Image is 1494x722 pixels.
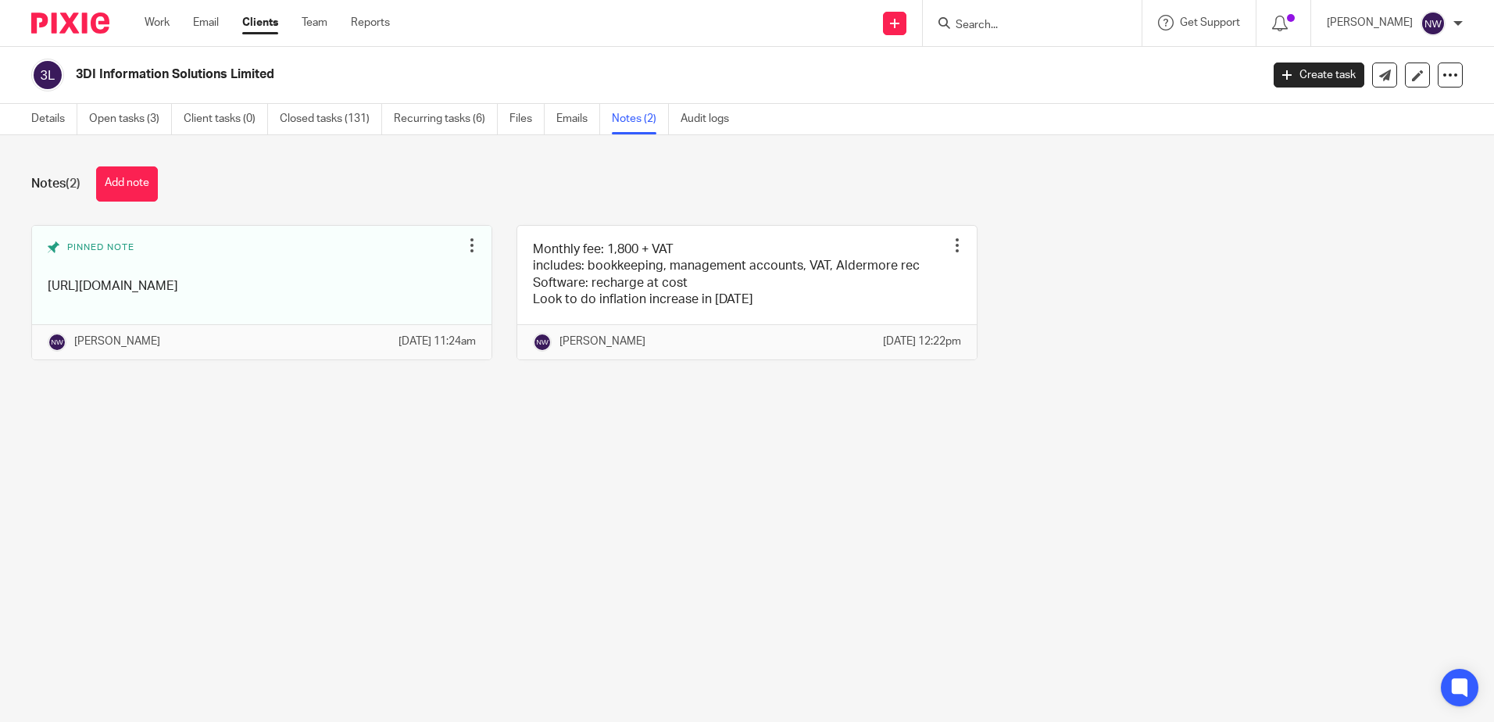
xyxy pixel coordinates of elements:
a: Audit logs [681,104,741,134]
p: [DATE] 12:22pm [883,334,961,349]
a: Files [509,104,545,134]
a: Email [193,15,219,30]
a: Open tasks (3) [89,104,172,134]
a: Closed tasks (131) [280,104,382,134]
button: Add note [96,166,158,202]
span: (2) [66,177,80,190]
p: [PERSON_NAME] [1327,15,1413,30]
a: Details [31,104,77,134]
a: Create task [1274,63,1364,88]
img: Pixie [31,13,109,34]
a: Clients [242,15,278,30]
span: Get Support [1180,17,1240,28]
a: Recurring tasks (6) [394,104,498,134]
a: Team [302,15,327,30]
p: [DATE] 11:24am [399,334,476,349]
img: svg%3E [31,59,64,91]
a: Emails [556,104,600,134]
p: [PERSON_NAME] [74,334,160,349]
p: [PERSON_NAME] [559,334,645,349]
h1: Notes [31,176,80,192]
img: svg%3E [48,333,66,352]
a: Reports [351,15,390,30]
input: Search [954,19,1095,33]
img: svg%3E [1421,11,1446,36]
a: Client tasks (0) [184,104,268,134]
div: Pinned note [48,241,460,267]
a: Work [145,15,170,30]
h2: 3DI Information Solutions Limited [76,66,1015,83]
img: svg%3E [533,333,552,352]
a: Notes (2) [612,104,669,134]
